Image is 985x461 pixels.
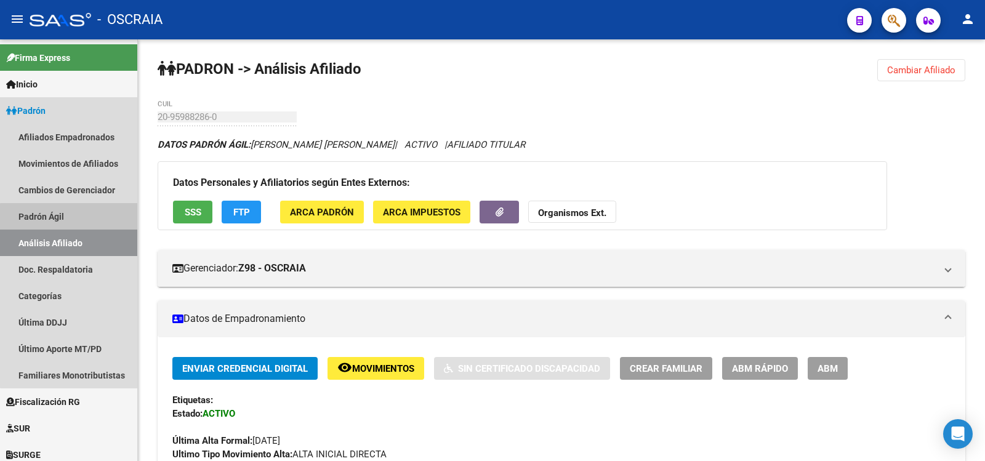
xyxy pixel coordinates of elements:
[887,65,955,76] span: Cambiar Afiliado
[960,12,975,26] mat-icon: person
[172,408,203,419] strong: Estado:
[172,449,387,460] span: ALTA INICIAL DIRECTA
[630,363,702,374] span: Crear Familiar
[6,78,38,91] span: Inicio
[328,357,424,380] button: Movimientos
[373,201,470,223] button: ARCA Impuestos
[528,201,616,223] button: Organismos Ext.
[97,6,163,33] span: - OSCRAIA
[538,207,606,218] strong: Organismos Ext.
[877,59,965,81] button: Cambiar Afiliado
[352,363,414,374] span: Movimientos
[158,139,525,150] i: | ACTIVO |
[383,207,460,218] span: ARCA Impuestos
[732,363,788,374] span: ABM Rápido
[172,435,252,446] strong: Última Alta Formal:
[173,201,212,223] button: SSS
[447,139,525,150] span: AFILIADO TITULAR
[943,419,973,449] div: Open Intercom Messenger
[158,300,965,337] mat-expansion-panel-header: Datos de Empadronamiento
[158,250,965,287] mat-expansion-panel-header: Gerenciador:Z98 - OSCRAIA
[222,201,261,223] button: FTP
[238,262,306,275] strong: Z98 - OSCRAIA
[172,435,280,446] span: [DATE]
[233,207,250,218] span: FTP
[158,139,395,150] span: [PERSON_NAME] [PERSON_NAME]
[6,395,80,409] span: Fiscalización RG
[172,262,936,275] mat-panel-title: Gerenciador:
[6,51,70,65] span: Firma Express
[185,207,201,218] span: SSS
[203,408,235,419] strong: ACTIVO
[458,363,600,374] span: Sin Certificado Discapacidad
[172,312,936,326] mat-panel-title: Datos de Empadronamiento
[818,363,838,374] span: ABM
[6,104,46,118] span: Padrón
[6,422,30,435] span: SUR
[290,207,354,218] span: ARCA Padrón
[182,363,308,374] span: Enviar Credencial Digital
[722,357,798,380] button: ABM Rápido
[10,12,25,26] mat-icon: menu
[337,360,352,375] mat-icon: remove_red_eye
[172,357,318,380] button: Enviar Credencial Digital
[158,139,251,150] strong: DATOS PADRÓN ÁGIL:
[173,174,872,191] h3: Datos Personales y Afiliatorios según Entes Externos:
[808,357,848,380] button: ABM
[620,357,712,380] button: Crear Familiar
[172,395,213,406] strong: Etiquetas:
[280,201,364,223] button: ARCA Padrón
[158,60,361,78] strong: PADRON -> Análisis Afiliado
[172,449,292,460] strong: Ultimo Tipo Movimiento Alta:
[434,357,610,380] button: Sin Certificado Discapacidad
